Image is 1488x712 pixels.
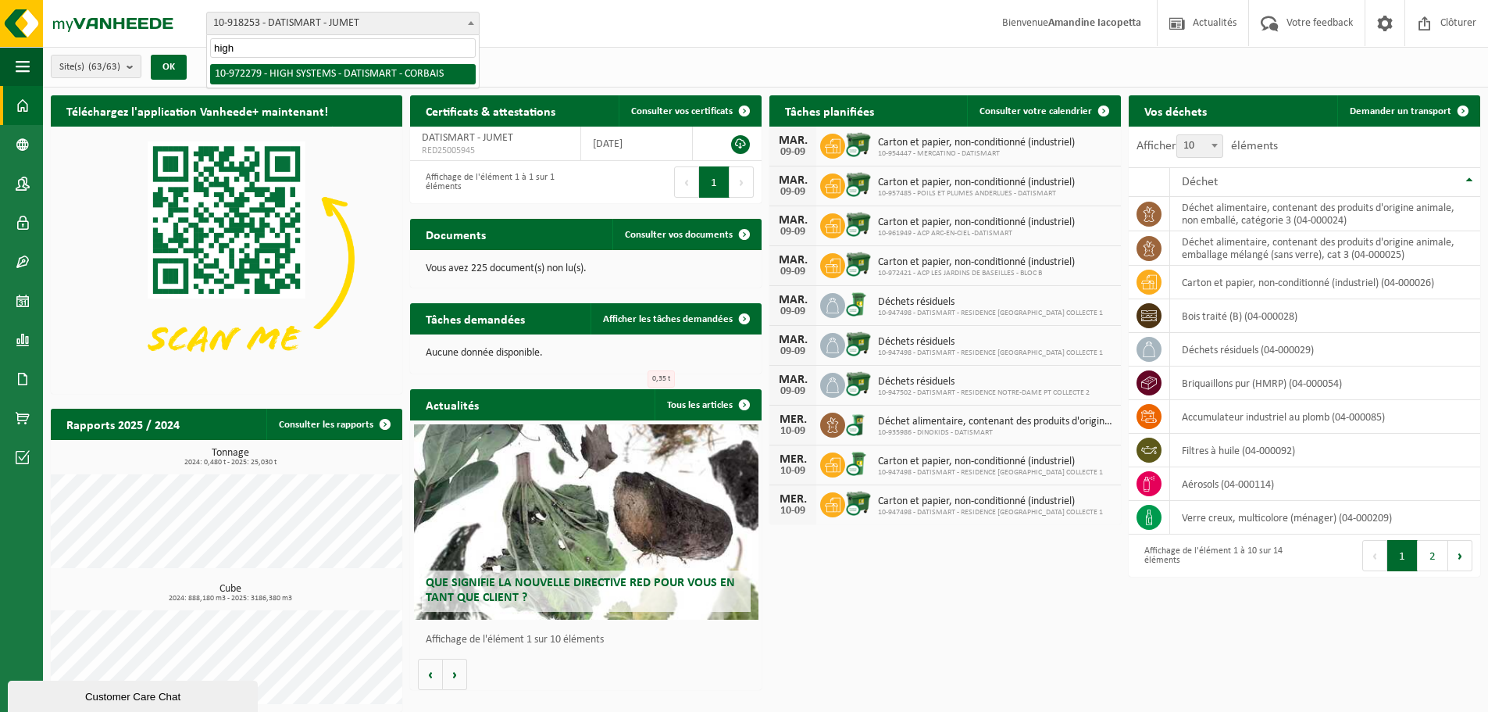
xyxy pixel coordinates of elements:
h2: Tâches planifiées [769,95,890,126]
span: Que signifie la nouvelle directive RED pour vous en tant que client ? [426,577,735,604]
div: 09-09 [777,187,808,198]
button: 1 [699,166,730,198]
td: déchet alimentaire, contenant des produits d'origine animale, non emballé, catégorie 3 (04-000024) [1170,197,1480,231]
span: Déchets résiduels [878,336,1103,349]
span: 10-972421 - ACP LES JARDINS DE BASEILLES - BLOC B [878,269,1075,278]
span: 10-947498 - DATISMART - RESIDENCE [GEOGRAPHIC_DATA] COLLECTE 1 [878,468,1103,478]
div: MAR. [777,254,808,267]
a: Consulter vos certificats [619,95,760,127]
img: WB-1100-CU [845,331,872,357]
button: Previous [674,166,699,198]
p: Vous avez 225 document(s) non lu(s). [426,263,746,274]
button: Next [730,166,754,198]
span: Déchets résiduels [878,376,1090,388]
span: 10-961949 - ACP ARC-EN-CIEL -DATISMART [878,229,1075,238]
img: WB-1100-CU [845,490,872,517]
a: Afficher les tâches demandées [591,303,760,335]
a: Demander un transport [1337,95,1479,127]
button: OK [151,55,187,80]
h3: Tonnage [59,448,402,467]
button: 1 [1387,540,1418,571]
span: Carton et papier, non-conditionné (industriel) [878,496,1103,508]
button: 2 [1418,540,1448,571]
div: MAR. [777,374,808,386]
span: Carton et papier, non-conditionné (industriel) [878,216,1075,229]
h2: Certificats & attestations [410,95,571,126]
td: bois traité (B) (04-000028) [1170,299,1480,333]
img: WB-1100-CU [845,171,872,198]
span: Déchet [1182,176,1218,188]
td: accumulateur industriel au plomb (04-000085) [1170,400,1480,434]
img: WB-1100-CU [845,370,872,397]
a: Consulter votre calendrier [967,95,1119,127]
div: MER. [777,493,808,506]
span: Carton et papier, non-conditionné (industriel) [878,137,1075,149]
span: RED25005945 [422,145,569,157]
a: Consulter les rapports [266,409,401,440]
span: 2024: 888,180 m3 - 2025: 3186,380 m3 [59,595,402,603]
div: 09-09 [777,147,808,158]
td: carton et papier, non-conditionné (industriel) (04-000026) [1170,266,1480,299]
div: MAR. [777,174,808,187]
label: Afficher éléments [1137,140,1278,152]
h3: Cube [59,584,402,603]
span: Carton et papier, non-conditionné (industriel) [878,456,1103,468]
h2: Rapports 2025 / 2024 [51,409,195,439]
strong: Amandine Iacopetta [1048,17,1141,29]
p: Aucune donnée disponible. [426,348,746,359]
div: MAR. [777,334,808,346]
a: Consulter vos documents [612,219,760,250]
span: Consulter vos documents [625,230,733,240]
span: 10-954447 - MERCATINO - DATISMART [878,149,1075,159]
td: aérosols (04-000114) [1170,467,1480,501]
span: 2024: 0,480 t - 2025: 25,030 t [59,459,402,467]
h2: Vos déchets [1129,95,1222,126]
span: 10-947498 - DATISMART - RESIDENCE [GEOGRAPHIC_DATA] COLLECTE 1 [878,309,1103,318]
span: Consulter vos certificats [631,106,733,116]
td: briquaillons pur (HMRP) (04-000054) [1170,367,1480,400]
span: 10-947502 - DATISMART - RESIDENCE NOTRE-DAME PT COLLECTE 2 [878,388,1090,398]
div: MER. [777,453,808,466]
p: Affichage de l'élément 1 sur 10 éléments [426,635,754,646]
img: WB-1100-CU [845,211,872,238]
h2: Téléchargez l'application Vanheede+ maintenant! [51,95,344,126]
div: MAR. [777,134,808,147]
div: Affichage de l'élément 1 à 1 sur 1 éléments [418,165,578,199]
h2: Documents [410,219,501,249]
span: Carton et papier, non-conditionné (industriel) [878,177,1075,189]
span: 10 [1176,134,1223,158]
div: 09-09 [777,267,808,277]
div: 10-09 [777,506,808,517]
button: Volgende [443,659,467,690]
span: 10-947498 - DATISMART - RESIDENCE [GEOGRAPHIC_DATA] COLLECTE 1 [878,508,1103,517]
span: Consulter votre calendrier [980,106,1092,116]
div: 09-09 [777,386,808,397]
iframe: chat widget [8,678,261,712]
div: MAR. [777,294,808,306]
h2: Actualités [410,389,494,420]
img: WB-0140-CU [845,410,872,437]
div: 09-09 [777,227,808,238]
div: 09-09 [777,306,808,317]
div: MAR. [777,214,808,227]
img: WB-0240-CU [845,291,872,317]
img: WB-1100-CU [845,131,872,158]
div: 10-09 [777,466,808,477]
div: 10-09 [777,426,808,437]
td: [DATE] [581,127,693,161]
span: 10-918253 - DATISMART - JUMET [206,12,480,35]
span: Demander un transport [1350,106,1451,116]
td: filtres à huile (04-000092) [1170,434,1480,467]
h2: Tâches demandées [410,303,541,334]
span: Déchets résiduels [878,296,1103,309]
count: (63/63) [88,62,120,72]
div: 09-09 [777,346,808,357]
img: WB-1100-CU [845,251,872,277]
li: 10-972279 - HIGH SYSTEMS - DATISMART - CORBAIS [210,64,476,84]
div: Affichage de l'élément 1 à 10 sur 14 éléments [1137,538,1297,573]
span: 10-957485 - POILS ET PLUMES ANDERLUES - DATISMART [878,189,1075,199]
button: Vorige [418,659,443,690]
span: 10-947498 - DATISMART - RESIDENCE [GEOGRAPHIC_DATA] COLLECTE 1 [878,349,1103,358]
span: 10-935986 - DINOKIDS - DATISMART [878,428,1113,438]
span: 10 [1177,135,1222,157]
